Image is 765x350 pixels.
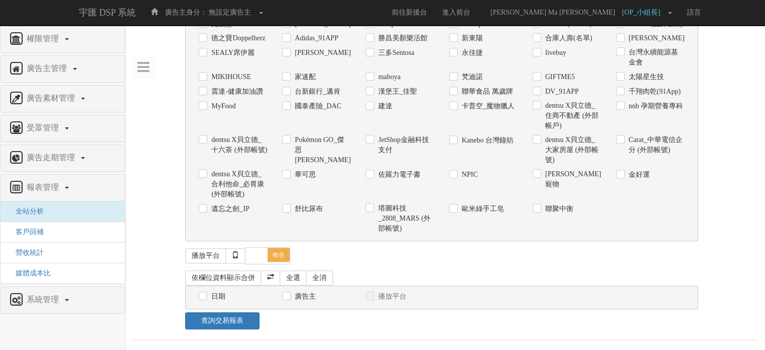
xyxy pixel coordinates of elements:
a: 媒體成本比 [8,269,51,277]
label: 畢可思 [292,170,316,180]
label: 台灣永續能源基金會 [626,47,685,67]
label: 永佳捷 [459,48,483,58]
label: 遺忘之劍_IP [209,204,249,214]
label: MIKIHOUSE [209,72,251,82]
label: [PERSON_NAME]寵物 [543,169,601,189]
label: 太陽星生技 [626,72,664,82]
span: 廣告主身分： [165,9,207,16]
label: Kanebo 台灣鐘紡 [459,135,514,146]
span: 權限管理 [24,34,64,43]
label: 合庫人壽(名單) [543,33,592,43]
span: 廣告主管理 [24,64,72,73]
label: 金好運 [626,170,650,180]
a: 廣告走期管理 [8,150,117,166]
label: Adidas_91APP [292,33,338,43]
label: 千翔肉乾(91App) [626,87,681,97]
label: 歐米綠手工皂 [459,204,504,214]
a: 查詢交易報表 [185,312,259,329]
label: 建達 [376,101,392,111]
label: 播放平台 [376,292,406,302]
span: 無設定廣告主 [209,9,251,16]
label: NPIC [459,170,478,180]
span: [OP_小組長] [622,9,665,16]
label: 廣告主 [292,292,316,302]
label: livebuy [543,48,566,58]
a: 報表管理 [8,180,117,196]
label: 漢堡王_佳聖 [376,87,417,97]
label: dentsu X貝立德_合利他命_必胃康 (外部帳號) [209,169,267,199]
label: [PERSON_NAME] [292,48,351,58]
label: 日期 [209,292,225,302]
a: 全站分析 [8,207,44,215]
label: dentsu X貝立德_十六茶 (外部帳號) [209,135,267,155]
label: MyFood [209,101,235,111]
label: 舒比尿布 [292,204,323,214]
span: 廣告素材管理 [24,94,80,102]
label: mahoya [376,72,400,82]
span: [PERSON_NAME] Ma [PERSON_NAME] [485,9,620,16]
label: 台新銀行_邁肯 [292,87,341,97]
label: 國泰產險_DAC [292,101,342,111]
span: 收合 [268,248,290,262]
a: 全消 [306,270,333,286]
label: JetShop金融科技支付 [376,135,434,155]
label: 三多Sentosa [376,48,414,58]
a: 全選 [280,270,307,286]
a: 廣告主管理 [8,61,117,77]
label: 佐羅力電子書 [376,170,420,180]
a: 權限管理 [8,31,117,47]
label: DV_91APP [543,87,579,97]
span: 廣告走期管理 [24,153,80,162]
a: 受眾管理 [8,120,117,136]
label: 梵迪諾 [459,72,483,82]
label: 卡普空_魔物獵人 [459,101,515,111]
label: 塔圖科技_2808_MARS (外部帳號) [376,203,434,234]
span: 系統管理 [24,295,64,304]
label: 震達-健康加油讚 [209,87,263,97]
a: 營收統計 [8,249,44,256]
a: 廣告素材管理 [8,91,117,107]
a: 客戶回補 [8,228,44,236]
label: [PERSON_NAME] [626,33,685,43]
label: nnb 孕期營養專科 [626,101,684,111]
label: 家速配 [292,72,316,82]
label: Carat_中華電信企分 (外部帳號) [626,135,685,155]
label: 聯聚中衡 [543,204,573,214]
label: SEALY席伊麗 [209,48,254,58]
label: dentsu X貝立德_住商不動產 (外部帳戶) [543,101,601,131]
label: 勝昌美顏樂活館 [376,33,428,43]
label: 新東陽 [459,33,483,43]
label: Pokémon GO_傑思[PERSON_NAME] [292,135,351,165]
span: 報表管理 [24,183,64,191]
label: 德之寶Doppelherz [209,33,265,43]
label: GIFTME5 [543,72,575,82]
span: 受眾管理 [24,123,64,132]
a: 系統管理 [8,292,117,308]
label: 聯華食品 萬歲牌 [459,87,513,97]
label: dentsu X貝立德_大家房屋 (外部帳號) [543,135,601,165]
